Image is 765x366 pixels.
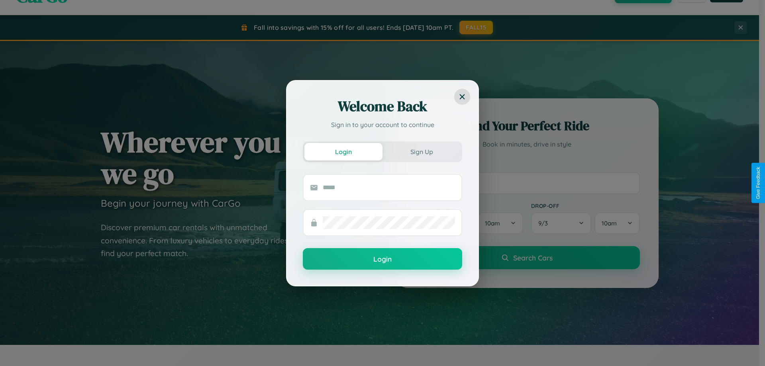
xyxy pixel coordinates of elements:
[304,143,382,160] button: Login
[303,120,462,129] p: Sign in to your account to continue
[382,143,461,160] button: Sign Up
[303,97,462,116] h2: Welcome Back
[755,167,761,199] div: Give Feedback
[303,248,462,270] button: Login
